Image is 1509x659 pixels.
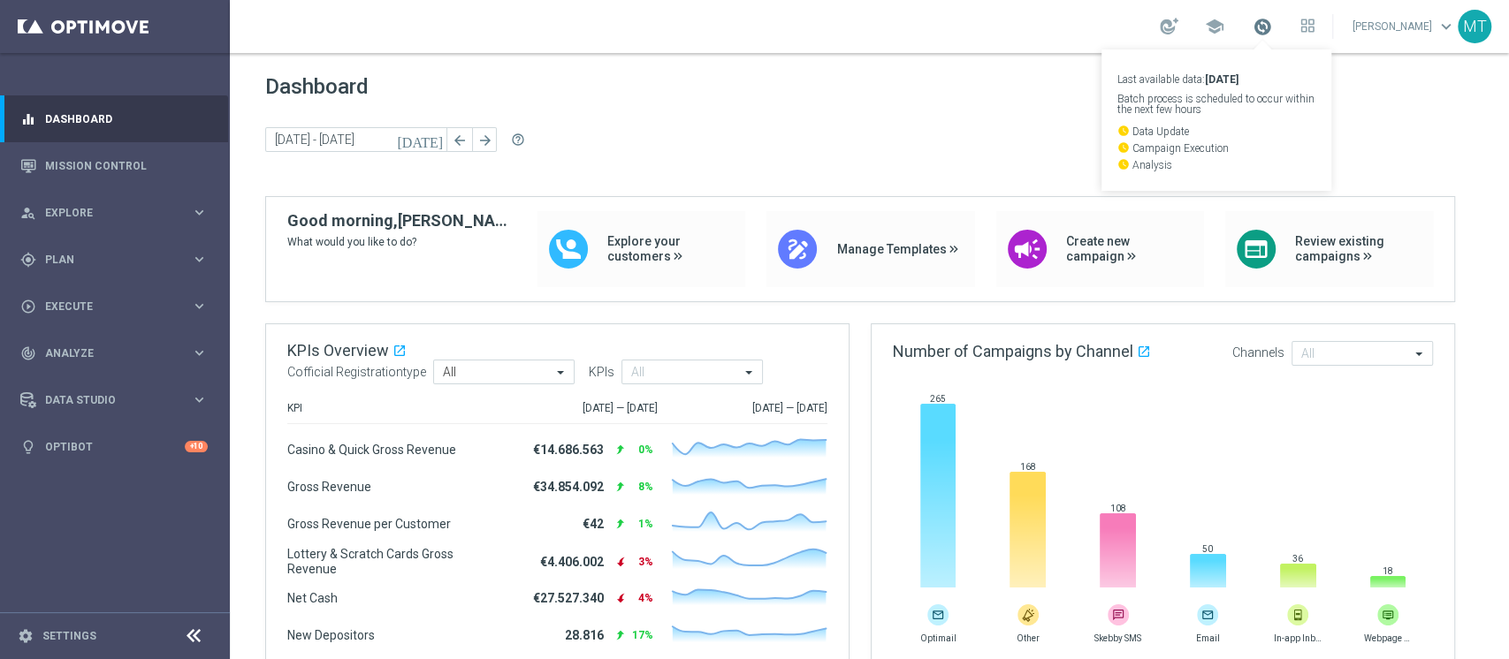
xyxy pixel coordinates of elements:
a: [PERSON_NAME]keyboard_arrow_down [1351,13,1458,40]
i: watch_later [1117,125,1130,137]
i: watch_later [1117,158,1130,170]
span: Data Studio [45,395,191,405]
div: Execute [20,299,191,314]
button: gps_fixed Plan keyboard_arrow_right [19,253,209,267]
i: keyboard_arrow_right [191,298,208,314]
div: Mission Control [20,142,208,189]
i: keyboard_arrow_right [191,391,208,408]
button: play_circle_outline Execute keyboard_arrow_right [19,299,209,314]
div: Analyze [20,345,191,361]
div: +10 [185,441,208,452]
div: MT [1458,10,1491,43]
button: equalizer Dashboard [19,112,209,126]
i: settings [18,628,34,644]
a: Settings [42,631,96,641]
i: keyboard_arrow_right [191,204,208,221]
i: person_search [20,205,36,221]
div: Dashboard [20,95,208,142]
i: gps_fixed [20,252,36,268]
button: track_changes Analyze keyboard_arrow_right [19,346,209,360]
span: Explore [45,208,191,218]
a: Mission Control [45,142,208,189]
span: Execute [45,301,191,312]
p: Campaign Execution [1117,141,1315,154]
div: Explore [20,205,191,221]
span: keyboard_arrow_down [1437,17,1456,36]
a: Last available data:[DATE] Batch process is scheduled to occur within the next few hours watch_la... [1251,13,1274,42]
p: Last available data: [1117,74,1315,85]
p: Analysis [1117,158,1315,170]
i: keyboard_arrow_right [191,345,208,361]
p: Batch process is scheduled to occur within the next few hours [1117,94,1315,115]
span: school [1205,17,1224,36]
i: watch_later [1117,141,1130,154]
i: track_changes [20,345,36,361]
i: play_circle_outline [20,299,36,314]
div: Data Studio [20,392,191,408]
button: Data Studio keyboard_arrow_right [19,393,209,407]
p: Data Update [1117,125,1315,137]
i: keyboard_arrow_right [191,251,208,268]
button: Mission Control [19,159,209,173]
a: Dashboard [45,95,208,142]
span: Analyze [45,348,191,359]
div: Optibot [20,423,208,470]
a: Optibot [45,423,185,470]
div: Plan [20,252,191,268]
span: Plan [45,254,191,265]
i: lightbulb [20,439,36,455]
strong: [DATE] [1205,73,1238,86]
button: person_search Explore keyboard_arrow_right [19,206,209,220]
button: lightbulb Optibot +10 [19,440,209,454]
i: equalizer [20,111,36,127]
